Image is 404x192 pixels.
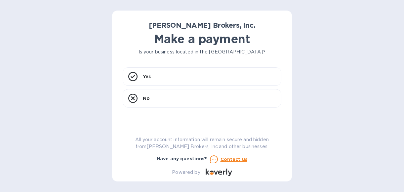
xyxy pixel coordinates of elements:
p: Powered by [172,169,200,176]
b: [PERSON_NAME] Brokers, Inc. [149,21,255,29]
p: Is your business located in the [GEOGRAPHIC_DATA]? [123,48,281,55]
p: All your account information will remain secure and hidden from [PERSON_NAME] Brokers, Inc. and o... [123,136,281,150]
u: Contact us [221,157,248,162]
p: Yes [143,73,151,80]
p: No [143,95,150,102]
h1: Make a payment [123,32,281,46]
b: Have any questions? [157,156,207,161]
